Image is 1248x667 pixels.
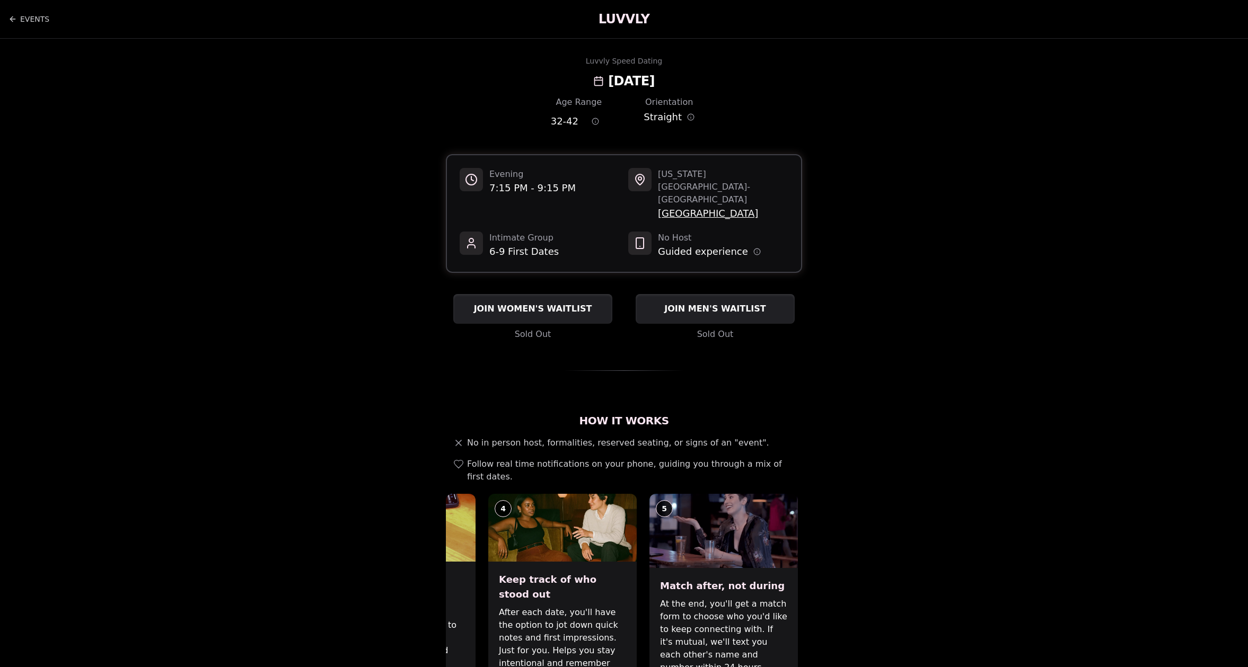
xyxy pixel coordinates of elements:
[489,181,576,195] span: 7:15 PM - 9:15 PM
[8,8,49,30] a: Back to events
[488,494,637,562] img: Keep track of who stood out
[636,294,795,324] button: JOIN MEN'S WAITLIST - Sold Out
[687,113,695,121] button: Orientation information
[608,73,655,90] h2: [DATE]
[495,500,512,517] div: 4
[515,328,551,341] span: Sold Out
[489,244,559,259] span: 6-9 First Dates
[584,110,607,133] button: Age range information
[658,244,748,259] span: Guided experience
[599,11,649,28] a: LUVVLY
[656,500,673,517] div: 5
[662,303,768,315] span: JOIN MEN'S WAITLIST
[753,248,761,255] button: Host information
[551,114,578,129] span: 32 - 42
[641,96,697,109] div: Orientation
[499,572,626,602] h3: Keep track of who stood out
[489,168,576,181] span: Evening
[697,328,734,341] span: Sold Out
[446,413,802,428] h2: How It Works
[489,232,559,244] span: Intimate Group
[658,168,788,206] span: [US_STATE][GEOGRAPHIC_DATA] - [GEOGRAPHIC_DATA]
[660,579,787,593] h3: Match after, not during
[467,458,798,483] span: Follow real time notifications on your phone, guiding you through a mix of first dates.
[467,437,769,449] span: No in person host, formalities, reserved seating, or signs of an "event".
[644,110,682,124] span: Straight
[472,303,594,315] span: JOIN WOMEN'S WAITLIST
[586,56,662,66] div: Luvvly Speed Dating
[658,206,788,221] span: [GEOGRAPHIC_DATA]
[658,232,761,244] span: No Host
[551,96,607,109] div: Age Range
[649,494,798,568] img: Match after, not during
[453,294,612,324] button: JOIN WOMEN'S WAITLIST - Sold Out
